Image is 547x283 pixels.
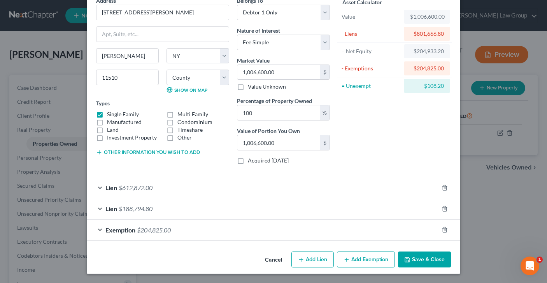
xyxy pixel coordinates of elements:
[320,105,330,120] div: %
[119,205,153,212] span: $188,794.80
[96,99,110,107] label: Types
[237,65,320,80] input: 0.00
[96,5,229,20] input: Enter address...
[177,126,203,134] label: Timeshare
[291,252,334,268] button: Add Lien
[167,87,207,93] a: Show on Map
[398,252,451,268] button: Save & Close
[410,47,444,55] div: $204,933.20
[107,110,139,118] label: Single Family
[107,134,157,141] label: Investment Property
[237,135,320,150] input: 0.00
[96,27,229,42] input: Apt, Suite, etc...
[105,205,117,212] span: Lien
[410,30,444,38] div: $801,666.80
[96,70,159,85] input: Enter zip...
[96,149,200,155] button: Other information you wish to add
[177,134,192,141] label: Other
[320,135,330,150] div: $
[248,83,286,91] label: Value Unknown
[342,30,400,38] div: - Liens
[342,47,400,55] div: = Net Equity
[410,13,444,21] div: $1,006,600.00
[105,184,117,191] span: Lien
[96,49,158,63] input: Enter city...
[237,105,320,120] input: 0.00
[119,184,153,191] span: $612,872.00
[105,226,135,234] span: Exemption
[410,82,444,90] div: $108.20
[521,257,539,275] iframe: Intercom live chat
[337,252,395,268] button: Add Exemption
[536,257,543,263] span: 1
[177,118,212,126] label: Condominium
[237,26,280,35] label: Nature of Interest
[177,110,208,118] label: Multi Family
[107,118,142,126] label: Manufactured
[107,126,119,134] label: Land
[342,13,400,21] div: Value
[237,127,300,135] label: Value of Portion You Own
[137,226,171,234] span: $204,825.00
[320,65,330,80] div: $
[410,65,444,72] div: $204,825.00
[342,65,400,72] div: - Exemptions
[237,56,270,65] label: Market Value
[237,97,312,105] label: Percentage of Property Owned
[248,157,289,164] label: Acquired [DATE]
[259,252,288,268] button: Cancel
[342,82,400,90] div: = Unexempt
